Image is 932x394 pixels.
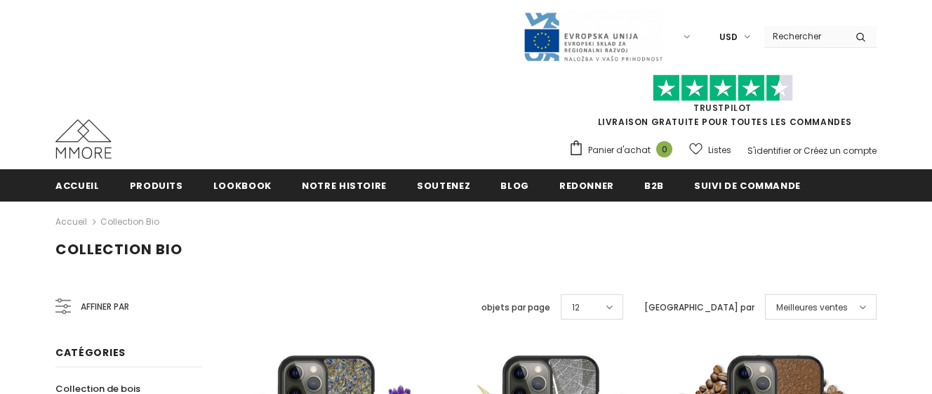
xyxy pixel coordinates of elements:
a: soutenez [417,169,470,201]
span: Catégories [55,346,126,360]
span: Produits [130,179,183,192]
span: Accueil [55,179,100,192]
span: Suivi de commande [694,179,801,192]
span: Redonner [559,179,614,192]
label: objets par page [481,301,550,315]
span: Lookbook [213,179,272,192]
span: Collection Bio [55,239,182,259]
a: Javni Razpis [523,30,663,42]
a: Accueil [55,169,100,201]
img: Javni Razpis [523,11,663,63]
span: Notre histoire [302,179,387,192]
input: Search Site [764,26,845,46]
span: soutenez [417,179,470,192]
span: Listes [708,143,731,157]
a: Collection Bio [100,216,159,228]
a: B2B [644,169,664,201]
span: or [793,145,801,157]
a: Notre histoire [302,169,387,201]
a: Blog [500,169,529,201]
span: Panier d'achat [588,143,651,157]
span: Meilleures ventes [776,301,848,315]
span: Blog [500,179,529,192]
a: Listes [689,138,731,162]
a: S'identifier [747,145,791,157]
span: LIVRAISON GRATUITE POUR TOUTES LES COMMANDES [568,81,877,128]
a: TrustPilot [693,102,752,114]
span: 0 [656,141,672,157]
a: Panier d'achat 0 [568,140,679,161]
a: Produits [130,169,183,201]
img: Faites confiance aux étoiles pilotes [653,74,793,102]
span: B2B [644,179,664,192]
span: Affiner par [81,299,129,315]
a: Créez un compte [804,145,877,157]
a: Redonner [559,169,614,201]
a: Suivi de commande [694,169,801,201]
label: [GEOGRAPHIC_DATA] par [644,301,754,315]
a: Lookbook [213,169,272,201]
span: USD [719,30,738,44]
img: Cas MMORE [55,119,112,159]
a: Accueil [55,214,87,230]
span: 12 [572,301,580,315]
